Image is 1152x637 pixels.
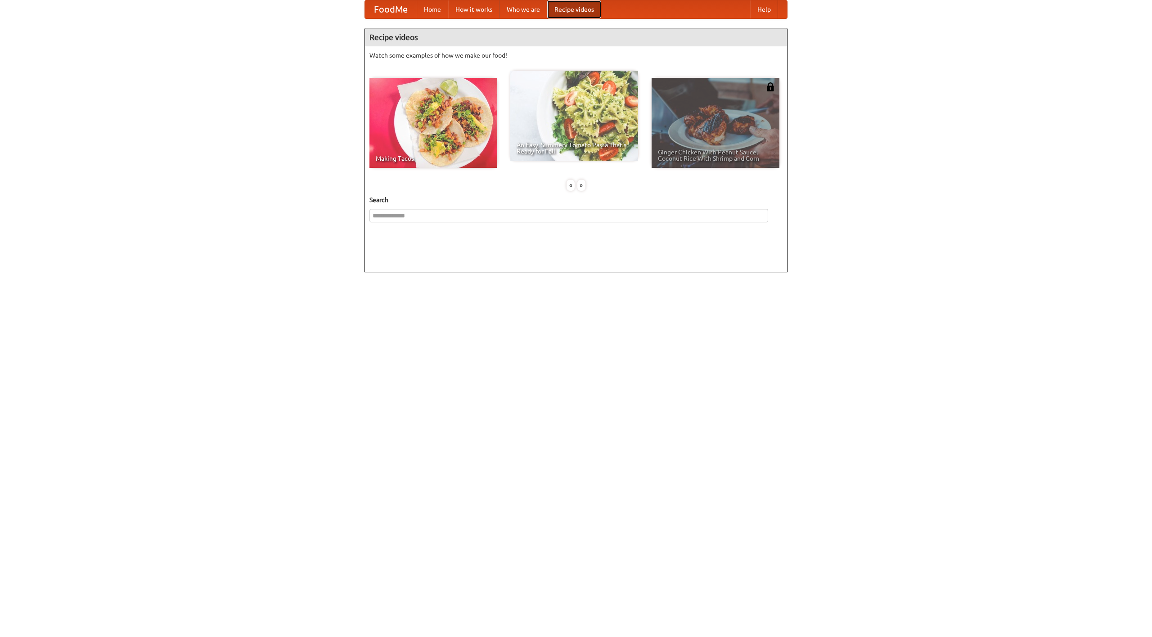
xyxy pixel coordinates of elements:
a: Who we are [499,0,547,18]
a: Recipe videos [547,0,601,18]
a: How it works [448,0,499,18]
a: An Easy, Summery Tomato Pasta That's Ready for Fall [510,71,638,161]
a: FoodMe [365,0,417,18]
span: Making Tacos [376,155,491,162]
a: Help [750,0,778,18]
h5: Search [369,195,783,204]
div: « [567,180,575,191]
div: » [577,180,585,191]
p: Watch some examples of how we make our food! [369,51,783,60]
a: Making Tacos [369,78,497,168]
span: An Easy, Summery Tomato Pasta That's Ready for Fall [517,142,632,154]
img: 483408.png [766,82,775,91]
a: Home [417,0,448,18]
h4: Recipe videos [365,28,787,46]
